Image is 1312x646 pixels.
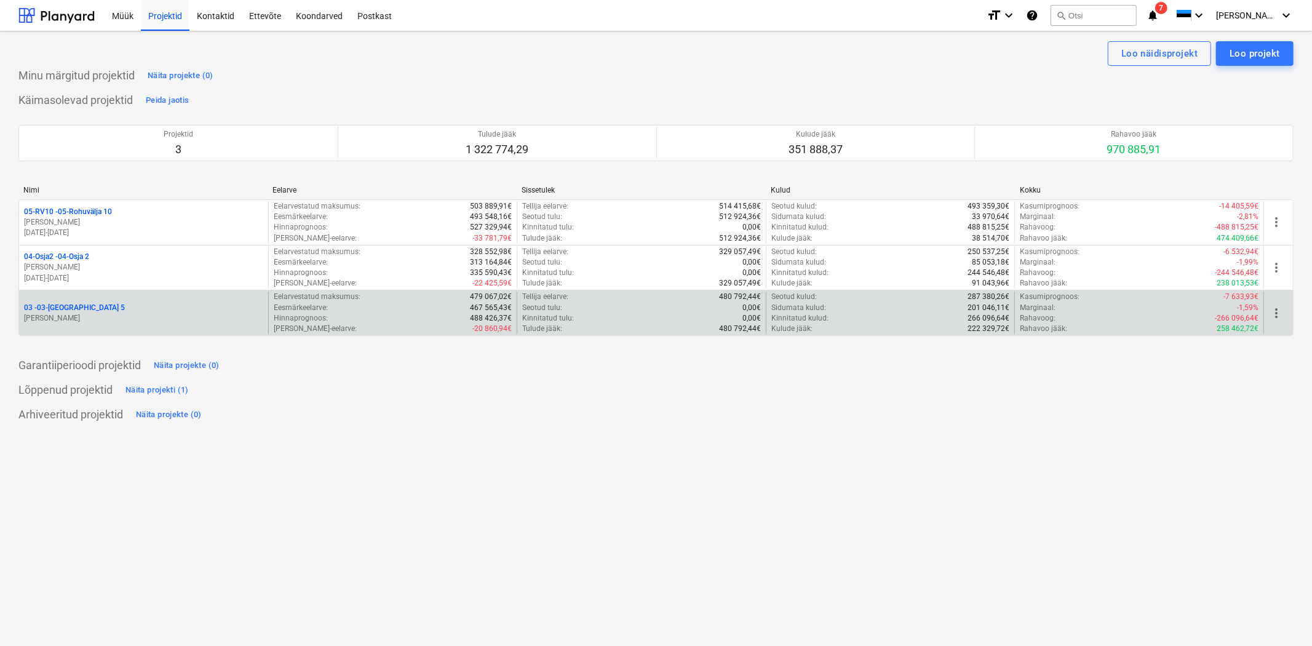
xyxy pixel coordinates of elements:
p: 467 565,43€ [470,303,512,313]
p: Kulude jääk [789,129,843,140]
p: -488 815,25€ [1215,222,1258,233]
p: 0,00€ [742,222,761,233]
p: Eelarvestatud maksumus : [274,201,360,212]
p: 493 359,30€ [968,201,1009,212]
p: Kinnitatud tulu : [522,313,574,324]
div: Kulud [771,186,1010,194]
p: 222 329,72€ [968,324,1009,334]
p: Marginaal : [1020,257,1056,268]
p: Seotud kulud : [771,201,817,212]
p: Tulude jääk [466,129,528,140]
p: Arhiveeritud projektid [18,407,123,422]
p: Rahavoo jääk [1107,129,1161,140]
p: Sidumata kulud : [771,257,826,268]
p: 479 067,02€ [470,292,512,302]
p: -33 781,79€ [472,233,512,244]
button: Näita projekte (0) [145,66,217,86]
p: 287 380,26€ [968,292,1009,302]
div: 04-Osja2 -04-Osja 2[PERSON_NAME][DATE]-[DATE] [24,252,263,283]
div: Kokku [1020,186,1259,194]
i: keyboard_arrow_down [1191,8,1206,23]
p: Tulude jääk : [522,278,562,289]
p: 335 590,43€ [470,268,512,278]
p: 05-RV10 - 05-Rohuvälja 10 [24,207,112,217]
p: [PERSON_NAME]-eelarve : [274,324,357,334]
p: Eesmärkeelarve : [274,303,328,313]
p: Tulude jääk : [522,324,562,334]
p: 04-Osja2 - 04-Osja 2 [24,252,89,262]
p: [PERSON_NAME] [24,262,263,273]
p: 480 792,44€ [719,292,761,302]
p: Tellija eelarve : [522,247,568,257]
p: Kinnitatud kulud : [771,222,829,233]
p: 266 096,64€ [968,313,1009,324]
p: Kulude jääk : [771,278,813,289]
p: 0,00€ [742,257,761,268]
div: Nimi [23,186,263,194]
i: keyboard_arrow_down [1001,8,1016,23]
p: 351 888,37 [789,142,843,157]
p: 0,00€ [742,313,761,324]
p: 493 548,16€ [470,212,512,222]
p: Seotud kulud : [771,247,817,257]
div: Loo näidisprojekt [1121,46,1198,62]
div: Näita projekte (0) [136,408,202,422]
p: Eesmärkeelarve : [274,212,328,222]
p: 488 426,37€ [470,313,512,324]
p: 0,00€ [742,303,761,313]
p: 512 924,36€ [719,233,761,244]
p: Seotud tulu : [522,257,562,268]
iframe: Chat Widget [1250,587,1312,646]
p: -14 405,59€ [1219,201,1258,212]
p: Kinnitatud tulu : [522,268,574,278]
p: 258 462,72€ [1217,324,1258,334]
p: Tulude jääk : [522,233,562,244]
span: 7 [1155,2,1167,14]
p: -266 096,64€ [1215,313,1258,324]
button: Loo näidisprojekt [1108,41,1211,66]
button: Otsi [1051,5,1137,26]
p: Tellija eelarve : [522,201,568,212]
span: more_vert [1269,215,1284,229]
p: Hinnaprognoos : [274,222,328,233]
p: Seotud tulu : [522,303,562,313]
p: Kasumiprognoos : [1020,201,1079,212]
p: 474 409,66€ [1217,233,1258,244]
p: [DATE] - [DATE] [24,273,263,284]
p: 03 - 03-[GEOGRAPHIC_DATA] 5 [24,303,125,313]
p: Hinnaprognoos : [274,313,328,324]
div: Näita projekti (1) [125,383,189,397]
p: -6 532,94€ [1223,247,1258,257]
div: 05-RV10 -05-Rohuvälja 10[PERSON_NAME][DATE]-[DATE] [24,207,263,238]
p: Eesmärkeelarve : [274,257,328,268]
p: 480 792,44€ [719,324,761,334]
p: Käimasolevad projektid [18,93,133,108]
p: -1,59% [1237,303,1258,313]
p: 527 329,94€ [470,222,512,233]
p: Rahavoo jääk : [1020,278,1067,289]
p: Marginaal : [1020,212,1056,222]
p: Sidumata kulud : [771,303,826,313]
div: Näita projekte (0) [154,359,220,373]
p: Minu märgitud projektid [18,68,135,83]
p: Eelarvestatud maksumus : [274,247,360,257]
p: Hinnaprognoos : [274,268,328,278]
p: Kasumiprognoos : [1020,247,1079,257]
p: Seotud kulud : [771,292,817,302]
p: Eelarvestatud maksumus : [274,292,360,302]
p: 3 [164,142,193,157]
p: -22 425,59€ [472,278,512,289]
p: Seotud tulu : [522,212,562,222]
p: 329 057,49€ [719,278,761,289]
p: -244 546,48€ [1215,268,1258,278]
p: 0,00€ [742,268,761,278]
p: [DATE] - [DATE] [24,228,263,238]
p: 33 970,64€ [972,212,1009,222]
div: 03 -03-[GEOGRAPHIC_DATA] 5[PERSON_NAME] [24,303,263,324]
p: 514 415,68€ [719,201,761,212]
p: Marginaal : [1020,303,1056,313]
p: 488 815,25€ [968,222,1009,233]
p: 1 322 774,29 [466,142,528,157]
p: 329 057,49€ [719,247,761,257]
